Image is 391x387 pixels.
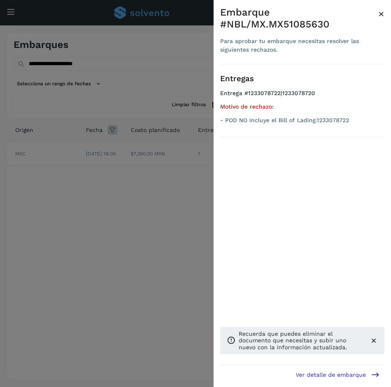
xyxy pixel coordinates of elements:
[220,7,378,30] div: Embarque #NBL/MX.MX51085630
[296,372,366,378] span: Ver detalle de embarque
[220,117,384,124] p: - POD NO incluye el Bill of Lading.1233078722
[220,103,384,110] h5: Motivo de rechazo:
[220,90,384,103] h4: Entrega #1233078722|1233078720
[239,330,363,351] p: Recuerda que puedes eliminar el documento que necesitas y subir uno nuevo con la información actu...
[378,8,384,20] span: ×
[220,74,384,84] h3: Entregas
[378,7,384,21] button: Close
[220,37,378,54] div: Para aprobar tu embarque necesitas resolver las siguientes rechazos.
[291,365,384,384] button: Ver detalle de embarque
